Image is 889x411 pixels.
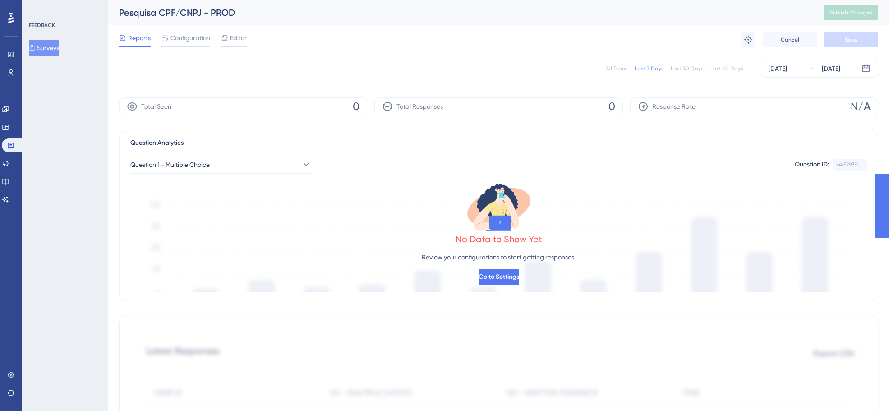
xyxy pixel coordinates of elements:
[710,65,743,72] div: Last 90 Days
[230,32,247,43] span: Editor
[763,32,817,47] button: Cancel
[119,6,801,19] div: Pesquisa CPF/CNPJ - PROD
[130,159,210,170] span: Question 1 - Multiple Choice
[479,272,519,282] span: Go to Settings
[781,36,799,43] span: Cancel
[353,99,359,114] span: 0
[851,99,871,114] span: N/A
[29,22,55,29] div: FEEDBACK
[671,65,703,72] div: Last 30 Days
[396,101,443,112] span: Total Responses
[608,99,615,114] span: 0
[769,63,787,74] div: [DATE]
[606,65,627,72] div: All Times
[141,101,171,112] span: Total Seen
[652,101,696,112] span: Response Rate
[824,32,878,47] button: Save
[822,63,840,74] div: [DATE]
[170,32,210,43] span: Configuration
[635,65,663,72] div: Last 7 Days
[29,40,59,56] button: Surveys
[795,159,829,171] div: Question ID:
[422,252,576,263] p: Review your configurations to start getting responses.
[456,233,542,245] div: No Data to Show Yet
[829,9,873,16] span: Publish Changes
[837,161,863,168] div: a4529351...
[130,156,311,174] button: Question 1 - Multiple Choice
[824,5,878,20] button: Publish Changes
[845,36,857,43] span: Save
[130,138,184,148] span: Question Analytics
[128,32,151,43] span: Reports
[851,375,878,402] iframe: UserGuiding AI Assistant Launcher
[479,269,519,285] button: Go to Settings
